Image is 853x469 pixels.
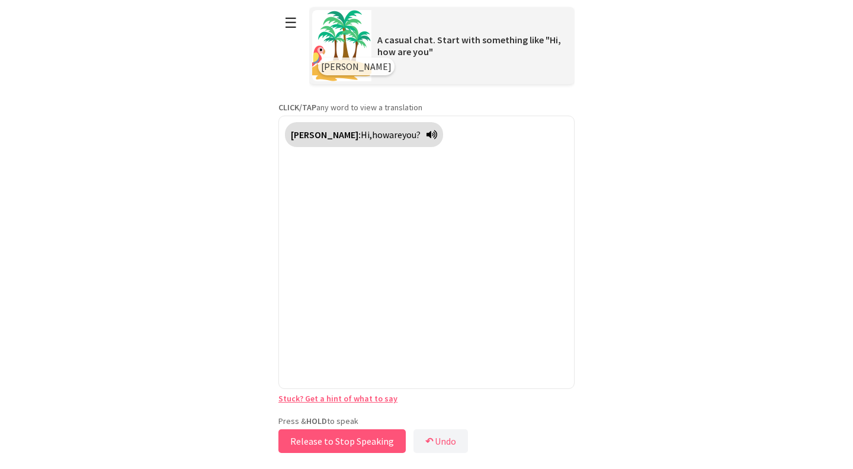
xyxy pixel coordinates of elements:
[306,416,327,426] strong: HOLD
[278,429,406,453] button: Release to Stop Speaking
[278,102,575,113] p: any word to view a translation
[425,435,433,447] b: ↶
[372,129,389,141] span: how
[413,429,468,453] button: ↶Undo
[402,129,421,141] span: you?
[312,10,371,81] img: Scenario Image
[278,102,316,113] strong: CLICK/TAP
[285,122,443,147] div: Click to translate
[278,8,303,38] button: ☰
[377,34,561,58] span: A casual chat. Start with something like "Hi, how are you"
[291,129,361,141] strong: [PERSON_NAME]:
[361,129,372,141] span: Hi,
[278,416,575,426] p: Press & to speak
[321,60,392,72] span: [PERSON_NAME]
[278,393,397,404] a: Stuck? Get a hint of what to say
[389,129,402,141] span: are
